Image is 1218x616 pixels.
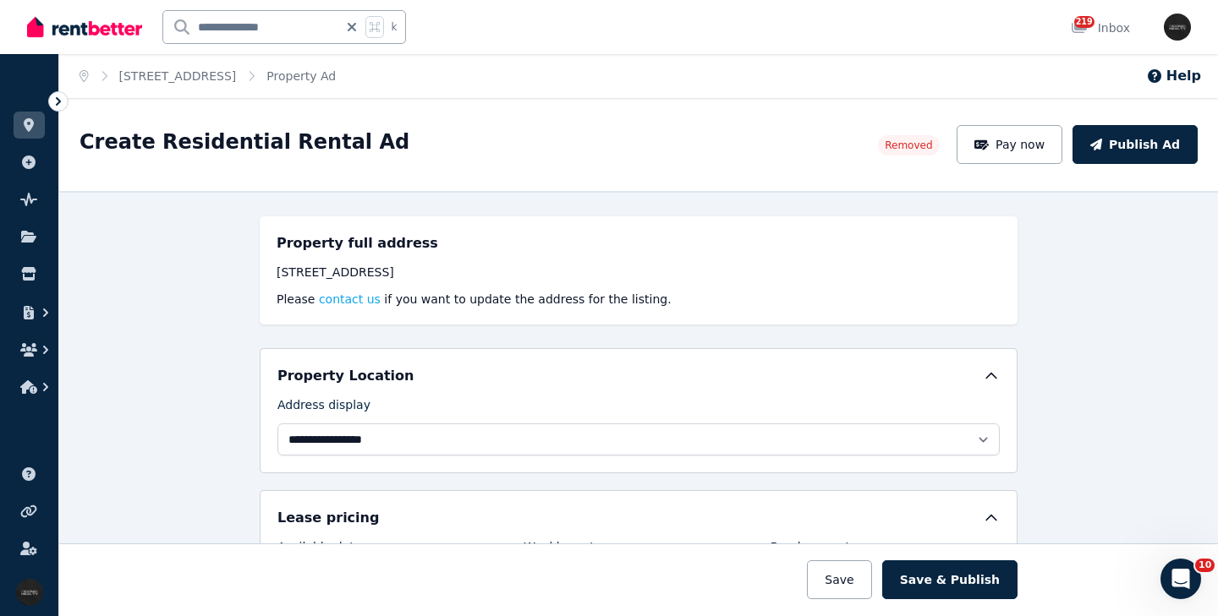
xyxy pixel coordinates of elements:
[1074,16,1095,28] span: 219
[1164,14,1191,41] img: Iconic Realty Pty Ltd
[119,69,237,83] a: [STREET_ADDRESS]
[807,560,871,599] button: Save
[59,54,356,98] nav: Breadcrumb
[1071,19,1130,36] div: Inbox
[16,579,43,606] img: Iconic Realty Pty Ltd
[277,538,361,562] label: Available date
[391,20,397,34] span: k
[277,233,438,253] h5: Property full address
[1146,66,1201,86] button: Help
[319,291,381,308] button: contact us
[1160,559,1201,599] iframe: Intercom live chat
[266,69,336,83] a: Property Ad
[885,139,932,152] span: Removed
[277,508,379,528] h5: Lease pricing
[277,264,1001,281] div: [STREET_ADDRESS]
[277,396,370,420] label: Address display
[524,538,594,562] label: Weekly rent
[1195,559,1215,572] span: 10
[882,560,1018,599] button: Save & Publish
[1073,125,1198,164] button: Publish Ad
[27,14,142,40] img: RentBetter
[80,128,409,155] h1: Create Residential Rental Ad
[771,538,850,562] label: Bond amount
[277,291,1001,308] p: Please if you want to update the address for the listing.
[957,125,1063,164] button: Pay now
[277,366,414,386] h5: Property Location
